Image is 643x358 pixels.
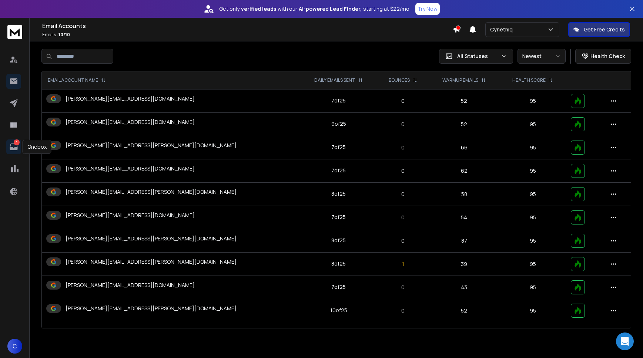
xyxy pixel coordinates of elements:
p: 0 [382,121,424,128]
td: 87 [429,229,499,252]
div: 7 of 25 [331,143,346,151]
div: 7 of 25 [331,97,346,104]
p: 0 [382,190,424,198]
p: 0 [382,284,424,291]
td: 95 [499,206,566,229]
p: [PERSON_NAME][EMAIL_ADDRESS][DOMAIN_NAME] [66,212,195,219]
div: 9 of 25 [331,120,346,128]
span: 10 / 10 [58,31,70,38]
td: 52 [429,112,499,136]
td: 95 [499,299,566,322]
a: 4 [6,139,21,154]
p: WARMUP EMAILS [442,77,478,83]
p: [PERSON_NAME][EMAIL_ADDRESS][PERSON_NAME][DOMAIN_NAME] [66,142,237,149]
p: 0 [382,144,424,151]
td: 52 [429,89,499,112]
p: Health Check [590,53,625,60]
p: [PERSON_NAME][EMAIL_ADDRESS][PERSON_NAME][DOMAIN_NAME] [66,258,237,266]
div: 7 of 25 [331,213,346,221]
img: logo [7,25,22,39]
p: 0 [382,167,424,175]
td: 39 [429,252,499,276]
td: 95 [499,136,566,159]
td: 95 [499,252,566,276]
td: 43 [429,276,499,299]
p: HEALTH SCORE [512,77,546,83]
div: 8 of 25 [331,260,346,267]
td: 95 [499,276,566,299]
td: 95 [499,89,566,112]
p: [PERSON_NAME][EMAIL_ADDRESS][DOMAIN_NAME] [66,118,195,126]
p: Get only with our starting at $22/mo [219,5,409,13]
button: C [7,339,22,354]
td: 95 [499,112,566,136]
td: 58 [429,182,499,206]
div: EMAIL ACCOUNT NAME [48,77,106,83]
h1: Email Accounts [42,21,453,30]
p: [PERSON_NAME][EMAIL_ADDRESS][PERSON_NAME][DOMAIN_NAME] [66,305,237,312]
p: Get Free Credits [584,26,625,33]
p: Emails : [42,32,453,38]
p: 0 [382,214,424,221]
td: 95 [499,182,566,206]
td: 66 [429,136,499,159]
p: [PERSON_NAME][EMAIL_ADDRESS][DOMAIN_NAME] [66,281,195,289]
div: Onebox [23,140,51,154]
button: Newest [518,49,566,64]
div: 7 of 25 [331,283,346,291]
button: Health Check [575,49,631,64]
p: [PERSON_NAME][EMAIL_ADDRESS][PERSON_NAME][DOMAIN_NAME] [66,188,237,196]
p: 0 [382,307,424,314]
p: BOUNCES [389,77,410,83]
div: 8 of 25 [331,190,346,197]
p: [PERSON_NAME][EMAIL_ADDRESS][DOMAIN_NAME] [66,165,195,172]
strong: AI-powered Lead Finder, [299,5,362,13]
div: 10 of 25 [330,307,347,314]
td: 54 [429,206,499,229]
p: [PERSON_NAME][EMAIL_ADDRESS][DOMAIN_NAME] [66,95,195,102]
td: 62 [429,159,499,182]
div: 8 of 25 [331,237,346,244]
p: DAILY EMAILS SENT [314,77,355,83]
button: Try Now [415,3,440,15]
div: Open Intercom Messenger [616,332,634,350]
td: 95 [499,229,566,252]
td: 95 [499,159,566,182]
p: All Statuses [457,53,498,60]
strong: verified leads [241,5,276,13]
p: Try Now [418,5,438,13]
p: 0 [382,97,424,105]
p: 4 [14,139,20,145]
button: Get Free Credits [568,22,630,37]
td: 52 [429,299,499,322]
p: Cynethiq [490,26,516,33]
p: [PERSON_NAME][EMAIL_ADDRESS][PERSON_NAME][DOMAIN_NAME] [66,235,237,242]
p: 1 [382,260,424,268]
div: 7 of 25 [331,167,346,174]
p: 0 [382,237,424,244]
